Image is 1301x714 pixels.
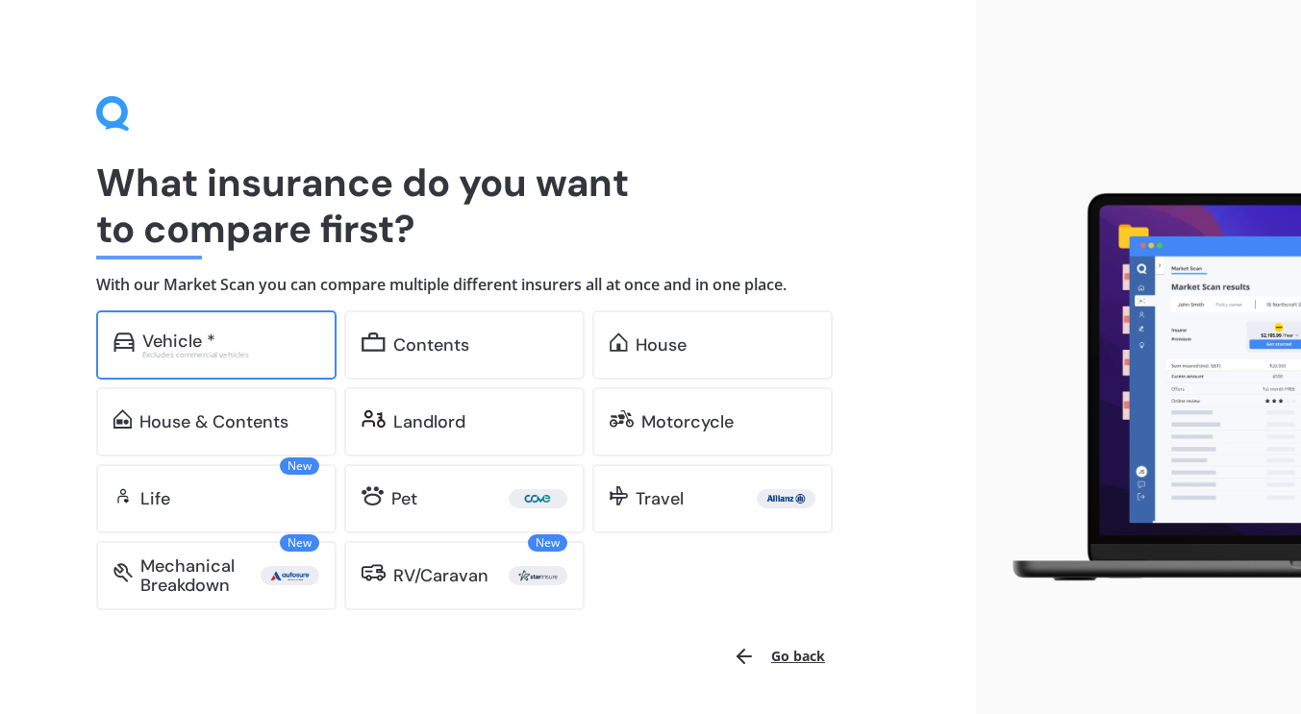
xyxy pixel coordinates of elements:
[139,412,288,431] div: House & Contents
[391,489,417,508] div: Pet
[344,464,585,533] a: Pet
[641,412,734,431] div: Motorcycle
[96,275,880,295] h4: With our Market Scan you can compare multiple different insurers all at once and in one place.
[113,332,135,352] img: car.f15378c7a67c060ca3f3.svg
[636,335,687,355] div: House
[96,160,880,252] h1: What insurance do you want to compare first?
[113,409,132,429] img: home-and-contents.b802091223b8502ef2dd.svg
[280,457,319,475] span: New
[610,409,634,429] img: motorbike.c49f395e5a6966510904.svg
[761,489,812,508] img: Allianz.webp
[393,566,488,585] div: RV/Caravan
[113,563,133,582] img: mbi.6615ef239df2212c2848.svg
[393,335,469,355] div: Contents
[142,332,215,351] div: Vehicle *
[140,556,261,595] div: Mechanical Breakdown
[721,633,837,679] button: Go back
[610,332,628,352] img: home.91c183c226a05b4dc763.svg
[362,332,386,352] img: content.01f40a52572271636b6f.svg
[513,489,563,508] img: Cove.webp
[362,486,384,505] img: pet.71f96884985775575a0d.svg
[140,489,170,508] div: Life
[513,566,563,585] img: Star.webp
[610,486,628,505] img: travel.bdda8d6aa9c3f12c5fe2.svg
[528,534,567,552] span: New
[362,409,386,429] img: landlord.470ea2398dcb263567d0.svg
[264,566,315,585] img: Autosure.webp
[142,351,319,358] div: Excludes commercial vehicles
[393,412,465,431] div: Landlord
[362,563,386,582] img: rv.0245371a01b30db230af.svg
[991,185,1301,591] img: laptop.webp
[636,489,684,508] div: Travel
[280,534,319,552] span: New
[113,486,133,505] img: life.f720d6a2d7cdcd3ad642.svg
